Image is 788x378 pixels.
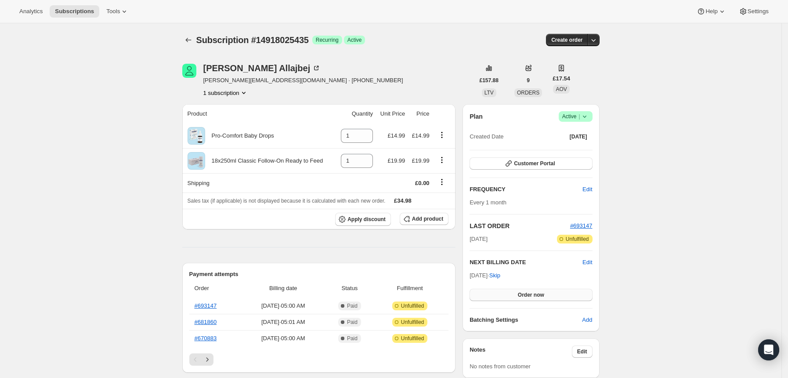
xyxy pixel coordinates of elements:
[412,132,430,139] span: £14.99
[328,284,371,293] span: Status
[182,104,336,124] th: Product
[582,258,592,267] button: Edit
[101,5,134,18] button: Tools
[195,302,217,309] a: #693147
[106,8,120,15] span: Tools
[415,180,430,186] span: £0.00
[400,213,448,225] button: Add product
[412,157,430,164] span: £19.99
[387,157,405,164] span: £19.99
[347,335,358,342] span: Paid
[387,132,405,139] span: £14.99
[570,133,587,140] span: [DATE]
[14,5,48,18] button: Analytics
[470,185,582,194] h2: FREQUENCY
[489,271,500,280] span: Skip
[408,104,432,124] th: Price
[470,272,500,279] span: [DATE] ·
[570,222,593,229] a: #693147
[484,90,494,96] span: LTV
[196,35,309,45] span: Subscription #14918025435
[577,348,587,355] span: Edit
[582,316,592,324] span: Add
[470,289,592,301] button: Order now
[401,319,424,326] span: Unfulfilled
[195,319,217,325] a: #681860
[480,77,499,84] span: £157.88
[376,104,408,124] th: Unit Price
[401,335,424,342] span: Unfulfilled
[244,302,323,310] span: [DATE] · 05:00 AM
[734,5,774,18] button: Settings
[514,160,555,167] span: Customer Portal
[347,36,362,44] span: Active
[347,319,358,326] span: Paid
[189,279,241,298] th: Order
[546,34,588,46] button: Create order
[182,173,336,193] th: Shipping
[474,74,504,87] button: £157.88
[551,36,582,44] span: Create order
[412,215,443,222] span: Add product
[203,64,321,73] div: [PERSON_NAME] Allajbej
[55,8,94,15] span: Subscriptions
[203,88,248,97] button: Product actions
[347,302,358,309] span: Paid
[19,8,43,15] span: Analytics
[578,113,580,120] span: |
[316,36,339,44] span: Recurring
[394,197,412,204] span: £34.98
[470,132,503,141] span: Created Date
[205,131,274,140] div: Pro-Comfort Baby Drops
[376,284,443,293] span: Fulfillment
[347,216,386,223] span: Apply discount
[201,353,213,366] button: Next
[435,177,449,187] button: Shipping actions
[705,8,717,15] span: Help
[244,334,323,343] span: [DATE] · 05:00 AM
[470,199,506,206] span: Every 1 month
[401,302,424,309] span: Unfulfilled
[470,235,488,244] span: [DATE]
[470,157,592,170] button: Customer Portal
[435,130,449,140] button: Product actions
[758,339,779,360] div: Open Intercom Messenger
[470,363,531,370] span: No notes from customer
[189,270,449,279] h2: Payment attempts
[577,182,597,196] button: Edit
[582,185,592,194] span: Edit
[748,8,769,15] span: Settings
[691,5,731,18] button: Help
[527,77,530,84] span: 9
[244,318,323,327] span: [DATE] · 05:01 AM
[517,90,539,96] span: ORDERS
[205,156,323,165] div: 18x250ml Classic Follow-On Ready to Feed
[470,222,570,230] h2: LAST ORDER
[562,112,589,121] span: Active
[470,112,483,121] h2: Plan
[435,155,449,165] button: Product actions
[570,222,593,230] button: #693147
[50,5,99,18] button: Subscriptions
[518,291,544,298] span: Order now
[577,313,597,327] button: Add
[564,131,593,143] button: [DATE]
[470,345,572,358] h3: Notes
[336,104,376,124] th: Quantity
[244,284,323,293] span: Billing date
[484,269,506,283] button: Skip
[189,353,449,366] nav: Pagination
[553,74,570,83] span: £17.54
[335,213,391,226] button: Apply discount
[470,258,582,267] h2: NEXT BILLING DATE
[556,86,567,92] span: AOV
[188,152,205,170] img: product img
[188,127,205,145] img: product img
[521,74,535,87] button: 9
[470,316,582,324] h6: Batching Settings
[188,198,386,204] span: Sales tax (if applicable) is not displayed because it is calculated with each new order.
[572,345,593,358] button: Edit
[195,335,217,342] a: #670883
[182,34,195,46] button: Subscriptions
